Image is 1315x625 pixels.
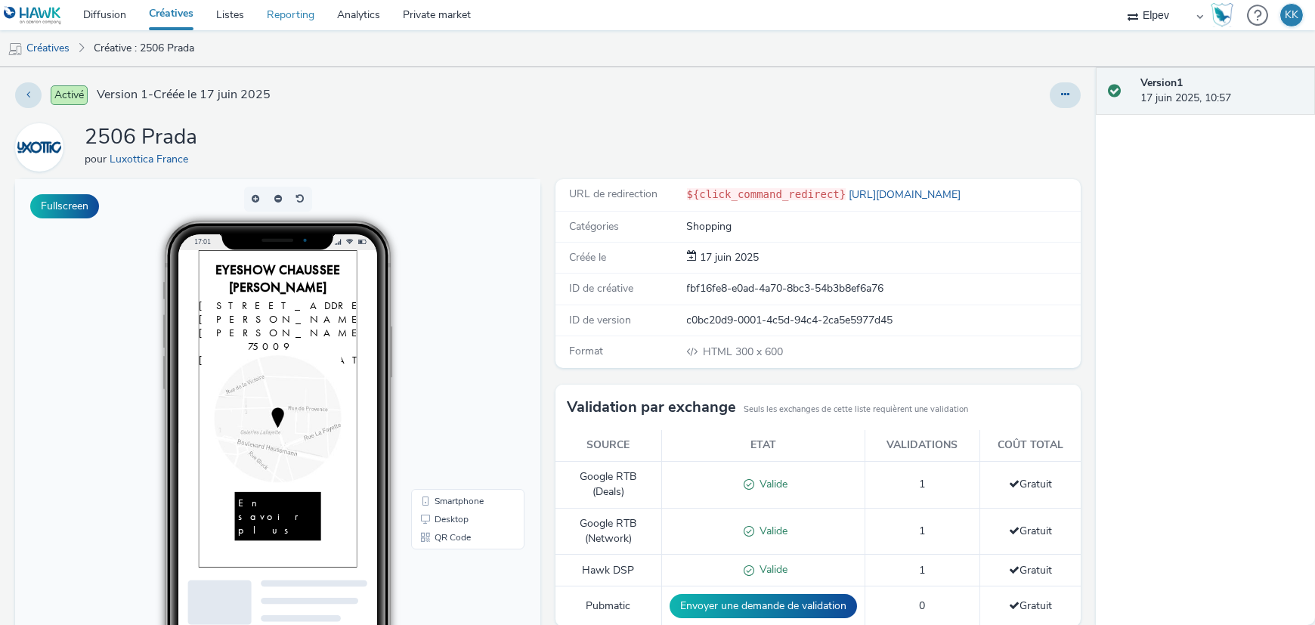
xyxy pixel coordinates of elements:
li: Desktop [399,331,506,349]
span: 1 [919,477,925,491]
th: Etat [661,430,865,461]
a: Créative : 2506 Prada [86,30,202,67]
span: 1 [919,563,925,577]
div: [STREET_ADDRESS][PERSON_NAME] [PERSON_NAME] 75009 [GEOGRAPHIC_DATA] [1,69,226,167]
span: Valide [754,477,787,491]
button: Fullscreen [30,194,99,218]
span: ID de version [569,313,631,327]
td: Hawk DSP [555,555,661,586]
span: Desktop [419,336,453,345]
span: Valide [754,524,787,538]
span: HTML [704,345,736,359]
button: Envoyer une demande de validation [670,594,857,618]
img: Hawk Academy [1211,3,1233,27]
img: undefined Logo [4,6,62,25]
th: Coût total [979,430,1081,461]
span: Gratuit [1009,524,1052,538]
th: Source [555,430,661,461]
span: Gratuit [1009,477,1052,491]
span: Smartphone [419,317,469,326]
span: Gratuit [1009,563,1052,577]
div: 17 juin 2025, 10:57 [1140,76,1303,107]
div: fbf16fe8-e0ad-4a70-8bc3-54b3b8ef6a76 [687,281,1080,296]
li: QR Code [399,349,506,367]
span: URL de redirection [569,187,657,201]
td: Google RTB (Network) [555,508,661,555]
th: Validations [865,430,979,461]
code: ${click_command_redirect} [687,188,846,200]
span: Valide [754,562,787,577]
div: EYESHOW CHAUSSEE [PERSON_NAME] [12,16,215,66]
span: 17:01 [179,58,196,67]
img: mobile [8,42,23,57]
span: Version 1 - Créée le 17 juin 2025 [97,86,271,104]
span: pour [85,152,110,166]
span: 0 [919,599,925,613]
td: Google RTB (Deals) [555,461,661,508]
div: En savoir plus [52,345,175,415]
div: c0bc20d9-0001-4c5d-94c4-2ca5e5977d45 [687,313,1080,328]
a: Luxottica France [15,140,70,154]
h3: Validation par exchange [567,396,736,419]
span: Catégories [569,219,619,234]
li: Smartphone [399,313,506,331]
span: QR Code [419,354,456,363]
img: Luxottica France [17,125,61,169]
span: 300 x 600 [702,345,784,359]
strong: Version 1 [1140,76,1183,90]
a: Luxottica France [110,152,194,166]
div: Création 17 juin 2025, 10:57 [698,250,760,265]
span: Activé [51,85,88,105]
span: Gratuit [1009,599,1052,613]
div: Shopping [687,219,1080,234]
div: KK [1285,4,1298,26]
span: 1 [919,524,925,538]
span: 17 juin 2025 [698,250,760,265]
span: Format [569,344,603,358]
span: ID de créative [569,281,633,295]
h1: 2506 Prada [85,123,197,152]
a: [URL][DOMAIN_NAME] [846,187,967,202]
a: Hawk Academy [1211,3,1239,27]
small: Seuls les exchanges de cette liste requièrent une validation [744,404,968,416]
span: Créée le [569,250,606,265]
